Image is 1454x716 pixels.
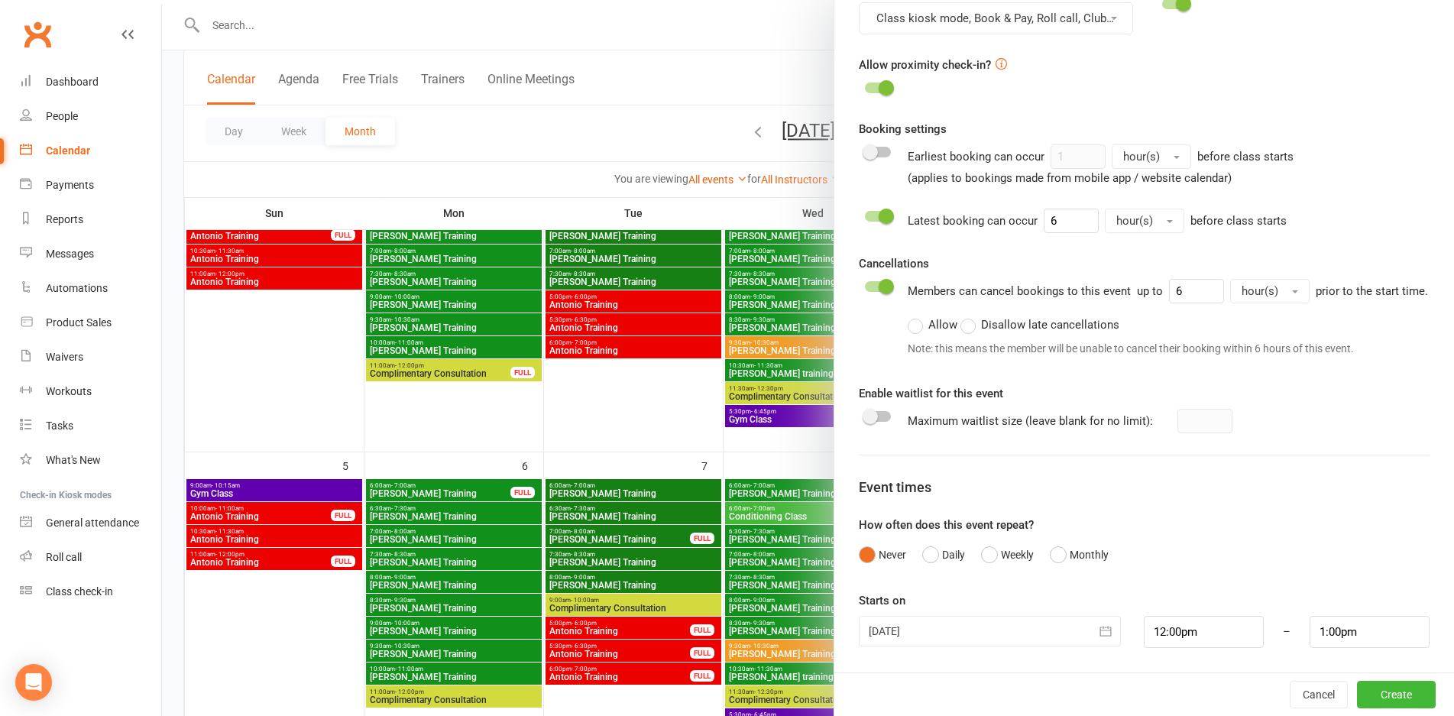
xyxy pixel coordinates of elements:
div: Payments [46,179,94,191]
button: hour(s) [1105,209,1184,233]
div: – [1263,616,1310,648]
div: Workouts [46,385,92,397]
a: Calendar [20,134,161,168]
label: Allow proximity check-in? [859,56,991,74]
a: Waivers [20,340,161,374]
div: General attendance [46,517,139,529]
label: Cancellations [859,254,929,273]
div: up to [1137,279,1310,303]
button: hour(s) [1112,144,1191,169]
div: Members can cancel bookings to this event [908,279,1428,363]
label: How often does this event repeat? [859,516,1034,534]
div: Automations [46,282,108,294]
label: Enable waitlist for this event [859,384,1003,403]
a: Messages [20,237,161,271]
div: Maximum waitlist size (leave blank for no limit): [908,412,1153,430]
div: Reports [46,213,83,225]
div: Earliest booking can occur [908,144,1294,187]
button: Class kiosk mode, Book & Pay, Roll call, Clubworx website calendar and Mobile app [859,2,1132,34]
div: Waivers [46,351,83,363]
div: People [46,110,78,122]
label: Allow [908,316,957,334]
div: Latest booking can occur [908,209,1287,233]
a: General attendance kiosk mode [20,506,161,540]
span: hour(s) [1123,150,1160,164]
button: Daily [922,540,965,569]
span: hour(s) [1242,284,1278,298]
label: Booking settings [859,120,947,138]
a: Automations [20,271,161,306]
a: Clubworx [18,15,57,53]
a: Product Sales [20,306,161,340]
a: Reports [20,202,161,237]
a: People [20,99,161,134]
a: Tasks [20,409,161,443]
label: Disallow late cancellations [960,316,1119,334]
a: Workouts [20,374,161,409]
div: Calendar [46,144,90,157]
a: Dashboard [20,65,161,99]
a: What's New [20,443,161,478]
div: What's New [46,454,101,466]
span: hour(s) [1116,214,1153,228]
a: Class kiosk mode [20,575,161,609]
div: Tasks [46,420,73,432]
div: Messages [46,248,94,260]
span: before class starts [1190,214,1287,228]
div: Product Sales [46,316,112,329]
a: Payments [20,168,161,202]
button: Weekly [981,540,1034,569]
div: Roll call [46,551,82,563]
div: Event times [859,477,1430,499]
button: Monthly [1050,540,1109,569]
a: Roll call [20,540,161,575]
button: Cancel [1290,681,1348,708]
label: Starts on [859,591,905,610]
span: prior to the start time. [1316,284,1428,298]
button: Create [1357,681,1436,708]
div: Note: this means the member will be unable to cancel their booking within 6 hours of this event. [908,340,1428,357]
div: Class check-in [46,585,113,598]
div: Dashboard [46,76,99,88]
button: hour(s) [1230,279,1310,303]
div: Open Intercom Messenger [15,664,52,701]
button: Never [859,540,906,569]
